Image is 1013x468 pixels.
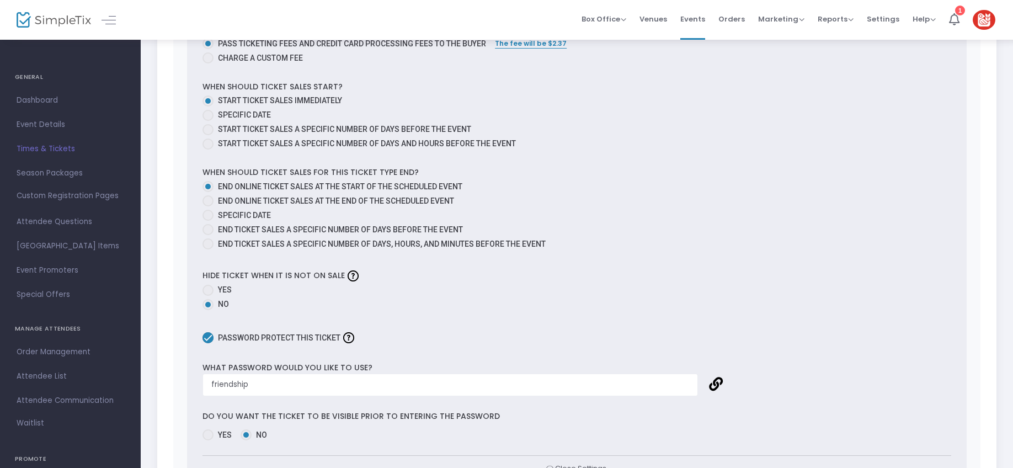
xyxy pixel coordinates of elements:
span: No [214,299,229,310]
span: Charge a custom fee [214,52,303,64]
h4: GENERAL [15,66,126,88]
span: End ticket sales a specific number of days, hours, and minutes before the event [218,240,546,248]
img: question-mark [348,270,359,281]
span: Events [680,5,705,33]
span: Times & Tickets [17,142,124,156]
span: Event Details [17,118,124,132]
span: No [252,429,267,441]
span: Start ticket sales a specific number of days and hours before the event [218,139,516,148]
span: Orders [718,5,745,33]
span: Box Office [582,14,626,24]
label: When should ticket sales start? [202,81,343,93]
span: End ticket sales a specific number of days before the event [218,225,463,234]
span: Special Offers [17,288,124,302]
span: Marketing [758,14,804,24]
span: Start ticket sales immediately [218,96,342,105]
h4: MANAGE ATTENDEES [15,318,126,340]
span: Order Management [17,345,124,359]
span: Yes [214,429,232,441]
span: End online ticket sales at the end of the scheduled event [218,196,454,205]
span: Specific Date [218,110,271,119]
span: Specific Date [218,211,271,220]
span: Dashboard [17,93,124,108]
label: When should ticket sales for this ticket type end? [202,167,419,178]
span: Event Promoters [17,263,124,278]
img: question-mark [343,332,354,343]
label: What Password would you like to use? [202,362,372,374]
span: Help [913,14,936,24]
span: Reports [818,14,854,24]
span: Venues [639,5,667,33]
span: End online ticket sales at the start of the scheduled event [218,182,462,191]
span: Start ticket sales a specific number of days before the event [218,125,471,134]
span: Yes [214,284,232,296]
span: Attendee Communication [17,393,124,408]
span: Waitlist [17,418,44,429]
label: Do you want the ticket to be visible prior to entering the password [202,411,500,422]
span: The fee will be $2.37 [495,39,567,48]
span: Season Packages [17,166,124,180]
span: Attendee List [17,369,124,384]
div: 1 [955,6,965,15]
span: Custom Registration Pages [17,190,119,201]
span: Password protect this ticket [218,331,340,344]
span: Attendee Questions [17,215,124,229]
input: Enter a password [202,374,698,396]
span: Settings [867,5,899,33]
span: [GEOGRAPHIC_DATA] Items [17,239,124,253]
span: Pass ticketing fees and credit card processing fees to the buyer [214,38,486,50]
label: Hide ticket when it is not on sale [202,267,361,284]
